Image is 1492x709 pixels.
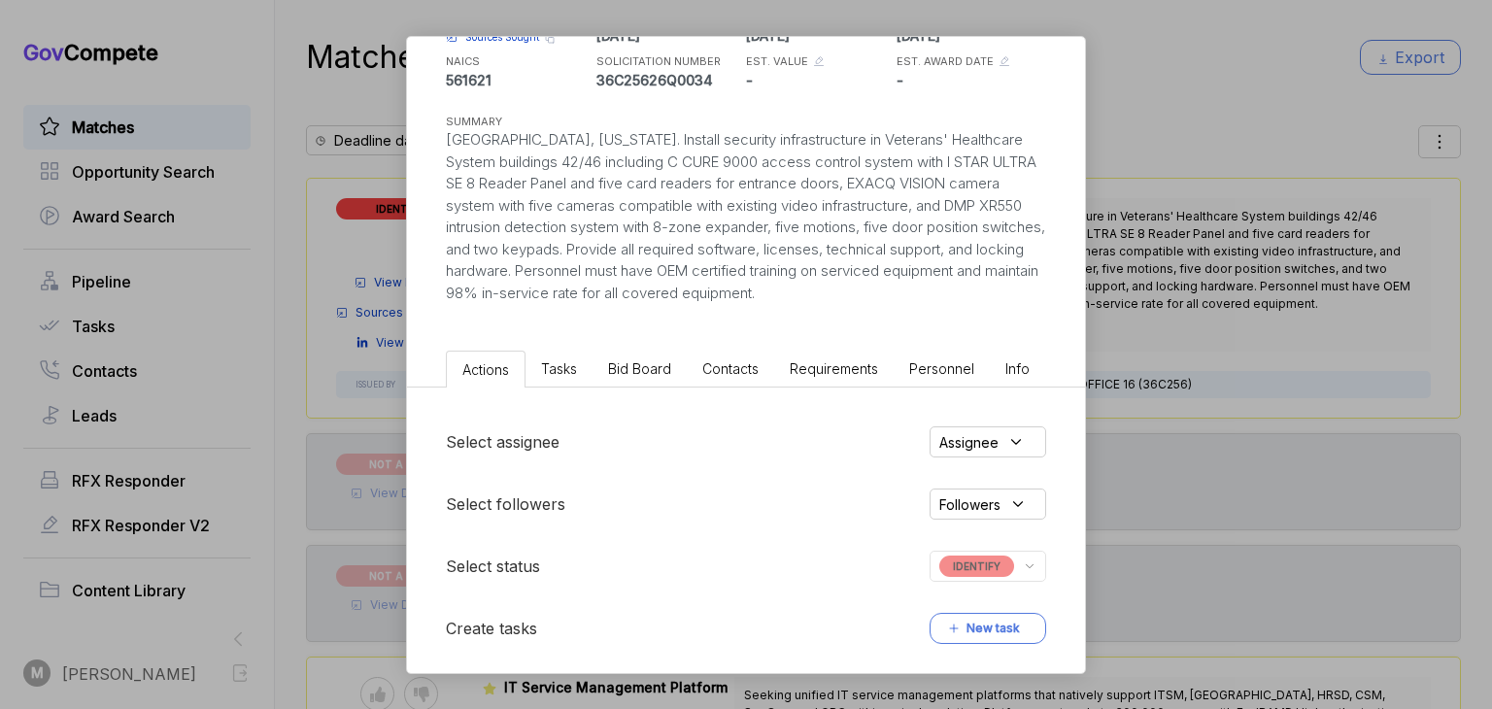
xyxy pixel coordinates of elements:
h5: EST. AWARD DATE [897,53,994,70]
p: - [897,70,1042,90]
span: Tasks [541,360,577,377]
span: Contacts [702,360,759,377]
span: Assignee [939,432,999,453]
a: Sources Sought [446,30,539,45]
h5: EST. VALUE [746,53,808,70]
span: Followers [939,494,1000,515]
h5: NAICS [446,53,592,70]
span: Personnel [909,360,974,377]
div: [GEOGRAPHIC_DATA], [US_STATE]. Install security infrastructure in Veterans' Healthcare System bui... [446,129,1046,304]
h5: Select status [446,555,540,578]
p: 561621 [446,70,592,90]
h5: SOLICITATION NUMBER [596,53,742,70]
p: - [746,70,892,90]
button: New task [930,613,1046,644]
h5: Create tasks [446,617,537,640]
h5: Select assignee [446,430,559,454]
p: 36C25626Q0034 [596,70,742,90]
span: Requirements [790,360,878,377]
span: Bid Board [608,360,671,377]
h5: SUMMARY [446,114,1015,130]
span: Sources Sought [465,30,539,45]
span: IDENTIFY [939,556,1014,577]
h5: Select followers [446,492,565,516]
span: Actions [462,361,509,378]
span: Info [1005,360,1030,377]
